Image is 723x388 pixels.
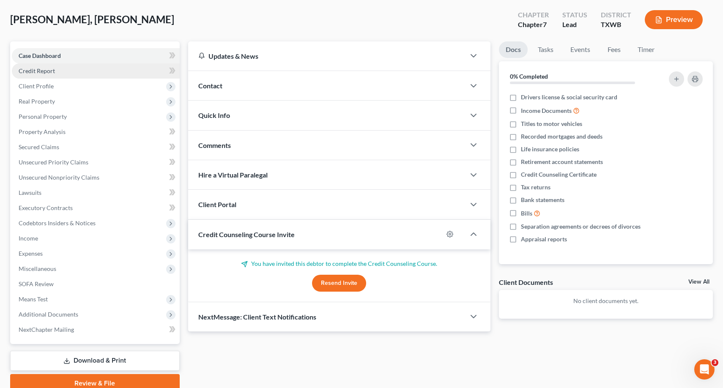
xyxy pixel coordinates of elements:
span: Means Test [19,295,48,303]
span: Recorded mortgages and deeds [521,132,602,141]
iframe: Intercom live chat [694,359,715,380]
a: Case Dashboard [12,48,180,63]
span: Appraisal reports [521,235,567,243]
span: Titles to motor vehicles [521,120,582,128]
div: Status [562,10,587,20]
span: Hire a Virtual Paralegal [198,171,268,179]
a: Timer [631,41,661,58]
span: Bank statements [521,196,564,204]
span: Quick Info [198,111,230,119]
span: Expenses [19,250,43,257]
span: [PERSON_NAME], [PERSON_NAME] [10,13,174,25]
span: Contact [198,82,222,90]
div: Chapter [518,20,549,30]
span: Property Analysis [19,128,66,135]
span: Real Property [19,98,55,105]
a: Fees [600,41,627,58]
div: District [601,10,631,20]
div: Client Documents [499,278,553,287]
span: SOFA Review [19,280,54,287]
a: Download & Print [10,351,180,371]
span: NextChapter Mailing [19,326,74,333]
span: Executory Contracts [19,204,73,211]
span: Retirement account statements [521,158,603,166]
button: Preview [645,10,703,29]
a: Events [564,41,597,58]
span: Unsecured Nonpriority Claims [19,174,99,181]
a: Docs [499,41,528,58]
span: Income Documents [521,107,572,115]
span: Client Portal [198,200,236,208]
a: Unsecured Nonpriority Claims [12,170,180,185]
a: SOFA Review [12,276,180,292]
div: Chapter [518,10,549,20]
a: Credit Report [12,63,180,79]
span: Tax returns [521,183,550,191]
div: TXWB [601,20,631,30]
div: Updates & News [198,52,455,60]
a: Secured Claims [12,139,180,155]
p: No client documents yet. [506,297,706,305]
span: Bills [521,209,532,218]
p: You have invited this debtor to complete the Credit Counseling Course. [198,260,481,268]
div: Lead [562,20,587,30]
span: Additional Documents [19,311,78,318]
a: Lawsuits [12,185,180,200]
span: Credit Counseling Certificate [521,170,597,179]
span: Separation agreements or decrees of divorces [521,222,641,231]
a: Property Analysis [12,124,180,139]
span: Codebtors Insiders & Notices [19,219,96,227]
span: NextMessage: Client Text Notifications [198,313,316,321]
a: NextChapter Mailing [12,322,180,337]
span: Client Profile [19,82,54,90]
span: Drivers license & social security card [521,93,617,101]
button: Resend Invite [312,275,366,292]
span: 3 [712,359,718,366]
span: 7 [543,20,547,28]
strong: 0% Completed [510,73,548,80]
span: Secured Claims [19,143,59,150]
span: Case Dashboard [19,52,61,59]
a: View All [688,279,709,285]
span: Personal Property [19,113,67,120]
span: Unsecured Priority Claims [19,158,88,166]
span: Miscellaneous [19,265,56,272]
span: Comments [198,141,231,149]
span: Credit Counseling Course Invite [198,230,295,238]
span: Income [19,235,38,242]
a: Unsecured Priority Claims [12,155,180,170]
a: Executory Contracts [12,200,180,216]
a: Tasks [531,41,560,58]
span: Credit Report [19,67,55,74]
span: Life insurance policies [521,145,579,153]
span: Lawsuits [19,189,41,196]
